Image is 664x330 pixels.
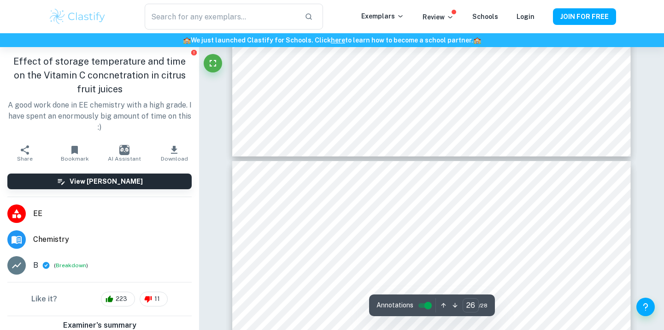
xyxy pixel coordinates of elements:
span: 223 [111,294,132,304]
button: Download [149,140,199,166]
p: A good work done in EE chemistry with a high grade. I have spent an enormously big amount of time... [7,100,192,133]
h6: View [PERSON_NAME] [70,176,143,186]
a: Login [517,13,535,20]
button: Help and Feedback [636,298,655,316]
button: Report issue [190,49,197,56]
p: B [33,260,38,271]
span: Bookmark [61,156,89,162]
a: here [331,36,345,44]
div: 223 [101,292,135,306]
span: EE [33,208,192,219]
p: Review [423,12,454,22]
img: AI Assistant [119,145,129,155]
img: Clastify logo [48,7,107,26]
button: JOIN FOR FREE [553,8,616,25]
input: Search for any exemplars... [145,4,297,30]
span: Download [161,156,188,162]
button: Breakdown [56,261,86,270]
a: Schools [472,13,498,20]
span: 🏫 [473,36,481,44]
span: Annotations [376,300,413,310]
button: AI Assistant [100,140,149,166]
p: Exemplars [361,11,404,21]
button: Fullscreen [204,54,222,72]
button: Bookmark [50,140,100,166]
h1: Effect of storage temperature and time on the Vitamin C concnetration in citrus fruit juices [7,54,192,96]
span: / 28 [479,301,488,310]
span: Chemistry [33,234,192,245]
button: View [PERSON_NAME] [7,174,192,189]
span: AI Assistant [108,156,141,162]
span: Share [17,156,33,162]
div: 11 [140,292,168,306]
span: 🏫 [183,36,191,44]
span: 11 [149,294,165,304]
h6: We just launched Clastify for Schools. Click to learn how to become a school partner. [2,35,662,45]
h6: Like it? [31,294,57,305]
span: ( ) [54,261,88,270]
